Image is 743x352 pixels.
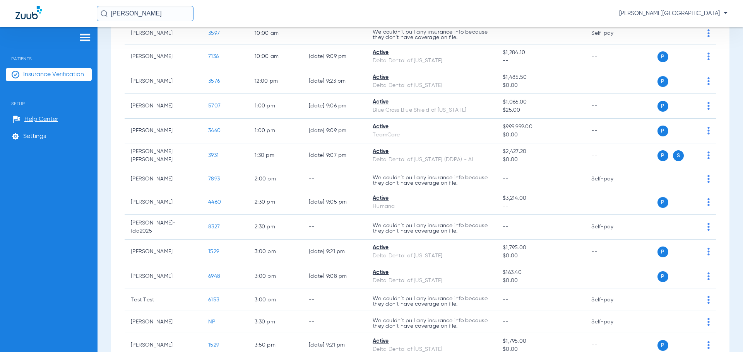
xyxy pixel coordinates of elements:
span: -- [503,176,508,182]
img: group-dot-blue.svg [707,151,710,159]
span: 4460 [208,199,221,205]
img: group-dot-blue.svg [707,248,710,255]
td: [DATE] 9:05 PM [303,190,366,215]
img: group-dot-blue.svg [707,77,710,85]
td: [PERSON_NAME] [PERSON_NAME] [125,143,202,168]
span: $0.00 [503,131,579,139]
td: Test Test [125,289,202,311]
td: -- [585,94,637,119]
img: group-dot-blue.svg [707,127,710,134]
span: 1529 [208,249,219,254]
span: $1,795.00 [503,337,579,345]
img: Search Icon [101,10,108,17]
td: 1:00 PM [248,119,303,143]
td: 12:00 PM [248,69,303,94]
td: [PERSON_NAME] [125,94,202,119]
img: group-dot-blue.svg [707,318,710,326]
img: group-dot-blue.svg [707,29,710,37]
span: $1,795.00 [503,244,579,252]
td: [PERSON_NAME] [125,119,202,143]
div: Active [373,73,490,82]
div: Delta Dental of [US_STATE] [373,277,490,285]
span: $1,284.10 [503,49,579,57]
span: $3,214.00 [503,194,579,202]
span: Setup [6,89,92,106]
img: group-dot-blue.svg [707,223,710,231]
span: $163.40 [503,269,579,277]
td: [PERSON_NAME]-fdd2025 [125,215,202,240]
td: [PERSON_NAME] [125,168,202,190]
p: We couldn’t pull any insurance info because they don’t have coverage on file. [373,29,490,40]
td: 3:00 PM [248,240,303,264]
span: S [673,150,684,161]
div: Active [373,123,490,131]
td: [DATE] 9:08 PM [303,264,366,289]
span: -- [503,297,508,303]
div: Active [373,269,490,277]
div: Delta Dental of [US_STATE] [373,252,490,260]
span: P [657,247,668,257]
span: 3597 [208,31,220,36]
span: 6153 [208,297,219,303]
p: We couldn’t pull any insurance info because they don’t have coverage on file. [373,175,490,186]
td: 2:00 PM [248,168,303,190]
span: -- [503,202,579,211]
span: Settings [23,133,46,140]
td: 2:30 PM [248,190,303,215]
span: 3460 [208,128,221,133]
span: NP [208,319,216,325]
td: Self-pay [585,168,637,190]
span: $1,485.50 [503,73,579,82]
div: Active [373,244,490,252]
td: Self-pay [585,215,637,240]
span: P [657,126,668,136]
img: Zuub Logo [15,6,42,19]
td: -- [585,240,637,264]
div: Delta Dental of [US_STATE] [373,57,490,65]
td: -- [303,289,366,311]
td: [DATE] 9:09 PM [303,44,366,69]
span: 3576 [208,78,220,84]
td: [DATE] 9:09 PM [303,119,366,143]
td: -- [585,69,637,94]
span: 5707 [208,103,221,109]
td: Self-pay [585,289,637,311]
td: -- [303,311,366,333]
div: Active [373,49,490,57]
span: 3931 [208,153,219,158]
img: group-dot-blue.svg [707,175,710,183]
td: 3:00 PM [248,264,303,289]
img: group-dot-blue.svg [707,102,710,110]
div: TeamCare [373,131,490,139]
td: 3:30 PM [248,311,303,333]
div: Delta Dental of [US_STATE] [373,82,490,90]
span: P [657,76,668,87]
td: -- [303,22,366,44]
img: group-dot-blue.svg [707,272,710,280]
p: We couldn’t pull any insurance info because they don’t have coverage on file. [373,296,490,307]
td: [DATE] 9:23 PM [303,69,366,94]
span: $1,066.00 [503,98,579,106]
span: $0.00 [503,277,579,285]
div: Humana [373,202,490,211]
span: 6948 [208,274,220,279]
span: [PERSON_NAME][GEOGRAPHIC_DATA] [619,10,728,17]
span: P [657,101,668,112]
td: 10:00 AM [248,22,303,44]
a: Help Center [13,116,58,123]
td: [PERSON_NAME] [125,264,202,289]
span: $25.00 [503,106,579,114]
td: -- [585,264,637,289]
span: 8327 [208,224,220,230]
td: -- [585,143,637,168]
td: [PERSON_NAME] [125,190,202,215]
span: 1529 [208,342,219,348]
img: hamburger-icon [79,33,91,42]
td: 3:00 PM [248,289,303,311]
span: P [657,340,668,351]
img: group-dot-blue.svg [707,198,710,206]
td: 1:30 PM [248,143,303,168]
td: Self-pay [585,311,637,333]
td: [PERSON_NAME] [125,311,202,333]
span: -- [503,31,508,36]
